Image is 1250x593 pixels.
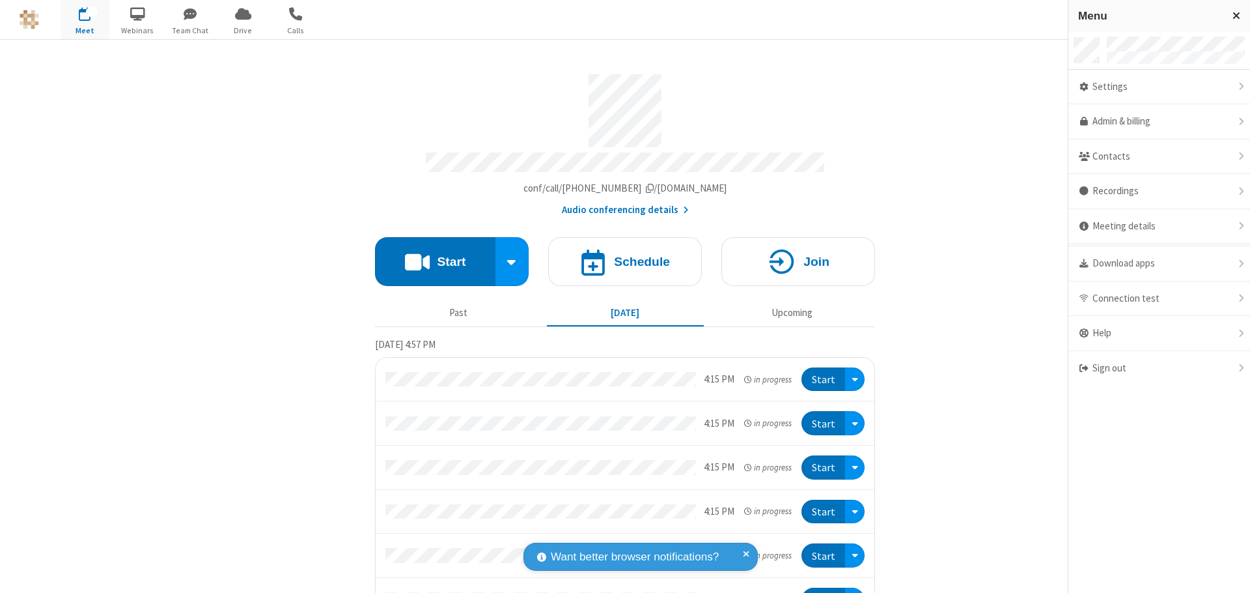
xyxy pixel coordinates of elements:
[1068,351,1250,386] div: Sign out
[803,255,829,268] h4: Join
[437,255,465,268] h4: Start
[1068,139,1250,175] div: Contacts
[380,300,537,325] button: Past
[744,505,792,517] em: in progress
[744,373,792,386] em: in progress
[61,25,109,36] span: Meet
[845,456,865,480] div: Open menu
[744,461,792,474] em: in progress
[704,416,734,431] div: 4:15 PM
[614,255,670,268] h4: Schedule
[523,182,727,194] span: Copy my meeting room link
[375,65,875,218] section: Account details
[1068,174,1250,209] div: Recordings
[548,237,702,286] button: Schedule
[704,372,734,387] div: 4:15 PM
[801,368,845,392] button: Start
[801,456,845,480] button: Start
[166,25,215,36] span: Team Chat
[1068,282,1250,317] div: Connection test
[1068,70,1250,105] div: Settings
[845,543,865,568] div: Open menu
[113,25,162,36] span: Webinars
[721,237,875,286] button: Join
[86,7,98,17] div: 12
[271,25,320,36] span: Calls
[845,368,865,392] div: Open menu
[744,417,792,429] em: in progress
[1068,104,1250,139] a: Admin & billing
[20,10,39,29] img: QA Selenium DO NOT DELETE OR CHANGE
[551,549,719,566] span: Want better browser notifications?
[801,543,845,568] button: Start
[1078,10,1221,22] h3: Menu
[375,237,495,286] button: Start
[1068,246,1250,282] div: Download apps
[744,549,792,562] em: in progress
[375,338,436,351] span: [DATE] 4:57 PM
[219,25,268,36] span: Drive
[801,500,845,524] button: Start
[523,181,727,196] button: Copy my meeting room linkCopy my meeting room link
[562,203,689,218] button: Audio conferencing details
[845,500,865,524] div: Open menu
[801,411,845,435] button: Start
[495,237,529,286] div: Start conference options
[704,504,734,519] div: 4:15 PM
[547,300,704,325] button: [DATE]
[1068,316,1250,351] div: Help
[704,460,734,475] div: 4:15 PM
[845,411,865,435] div: Open menu
[1068,209,1250,244] div: Meeting details
[714,300,870,325] button: Upcoming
